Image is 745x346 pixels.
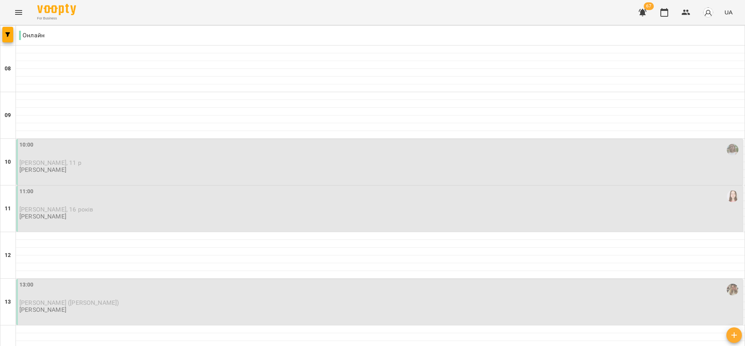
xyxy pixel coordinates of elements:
[5,298,11,306] h6: 13
[5,204,11,213] h6: 11
[5,65,11,73] h6: 08
[19,213,66,220] p: [PERSON_NAME]
[644,2,654,10] span: 67
[5,111,11,120] h6: 09
[703,7,714,18] img: avatar_s.png
[727,190,738,202] img: Клещевнікова Анна Анатоліївна
[724,8,733,16] span: UA
[19,159,81,166] span: [PERSON_NAME], 11 р
[19,166,66,173] p: [PERSON_NAME]
[5,158,11,166] h6: 10
[37,4,76,15] img: Voopty Logo
[9,3,28,22] button: Menu
[726,327,742,343] button: Створити урок
[19,187,34,196] label: 11:00
[19,206,93,213] span: [PERSON_NAME], 16 років
[19,31,45,40] p: Онлайн
[19,306,66,313] p: [PERSON_NAME]
[19,299,119,306] span: [PERSON_NAME] ([PERSON_NAME])
[19,141,34,149] label: 10:00
[727,284,738,295] img: Назаренко Катерина Андріївна
[19,281,34,289] label: 13:00
[727,144,738,156] img: Мосійчук Яна Михайлівна
[5,251,11,260] h6: 12
[37,16,76,21] span: For Business
[721,5,736,19] button: UA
